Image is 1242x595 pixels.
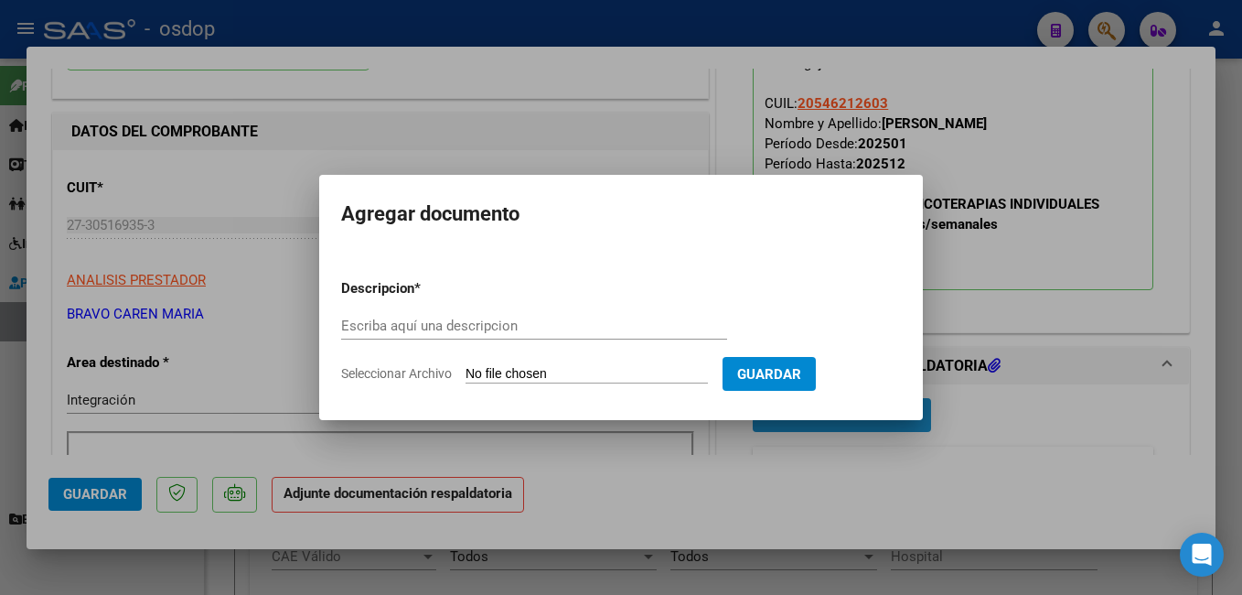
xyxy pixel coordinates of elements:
[341,197,901,232] h2: Agregar documento
[341,278,509,299] p: Descripcion
[723,357,816,391] button: Guardar
[341,366,452,381] span: Seleccionar Archivo
[1180,533,1224,577] div: Open Intercom Messenger
[737,366,801,383] span: Guardar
